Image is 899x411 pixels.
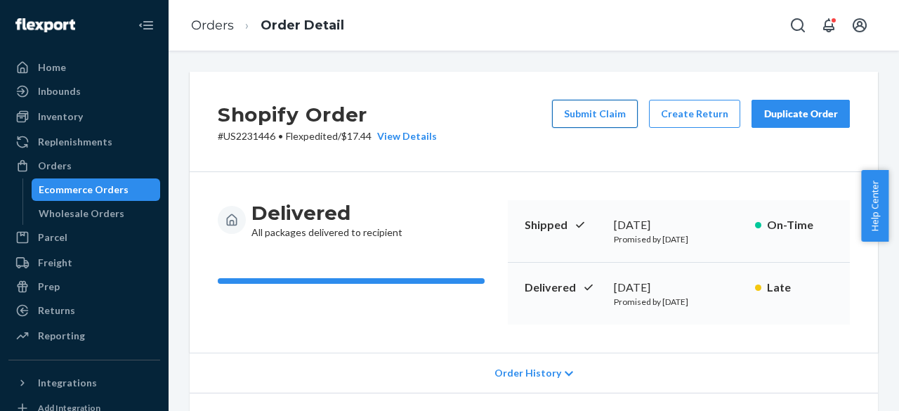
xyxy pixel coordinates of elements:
[38,60,66,74] div: Home
[218,100,437,129] h2: Shopify Order
[32,202,161,225] a: Wholesale Orders
[278,130,283,142] span: •
[614,280,744,296] div: [DATE]
[38,110,83,124] div: Inventory
[494,366,561,380] span: Order History
[15,18,75,32] img: Flexport logo
[767,280,833,296] p: Late
[132,11,160,39] button: Close Navigation
[38,280,60,294] div: Prep
[8,105,160,128] a: Inventory
[38,84,81,98] div: Inbounds
[38,329,85,343] div: Reporting
[784,11,812,39] button: Open Search Box
[8,252,160,274] a: Freight
[8,131,160,153] a: Replenishments
[752,100,850,128] button: Duplicate Order
[8,80,160,103] a: Inbounds
[614,217,744,233] div: [DATE]
[767,217,833,233] p: On-Time
[38,230,67,244] div: Parcel
[815,11,843,39] button: Open notifications
[846,11,874,39] button: Open account menu
[8,275,160,298] a: Prep
[39,183,129,197] div: Ecommerce Orders
[8,325,160,347] a: Reporting
[8,56,160,79] a: Home
[251,200,402,240] div: All packages delivered to recipient
[372,129,437,143] button: View Details
[525,280,603,296] p: Delivered
[525,217,603,233] p: Shipped
[8,372,160,394] button: Integrations
[191,18,234,33] a: Orders
[614,233,744,245] p: Promised by [DATE]
[38,256,72,270] div: Freight
[614,296,744,308] p: Promised by [DATE]
[552,100,638,128] button: Submit Claim
[8,226,160,249] a: Parcel
[286,130,338,142] span: Flexpedited
[261,18,344,33] a: Order Detail
[763,107,838,121] div: Duplicate Order
[38,304,75,318] div: Returns
[218,129,437,143] p: # US2231446 / $17.44
[251,200,402,226] h3: Delivered
[180,5,355,46] ol: breadcrumbs
[8,155,160,177] a: Orders
[39,207,124,221] div: Wholesale Orders
[38,159,72,173] div: Orders
[38,135,112,149] div: Replenishments
[649,100,740,128] button: Create Return
[32,178,161,201] a: Ecommerce Orders
[8,299,160,322] a: Returns
[38,376,97,390] div: Integrations
[861,170,888,242] button: Help Center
